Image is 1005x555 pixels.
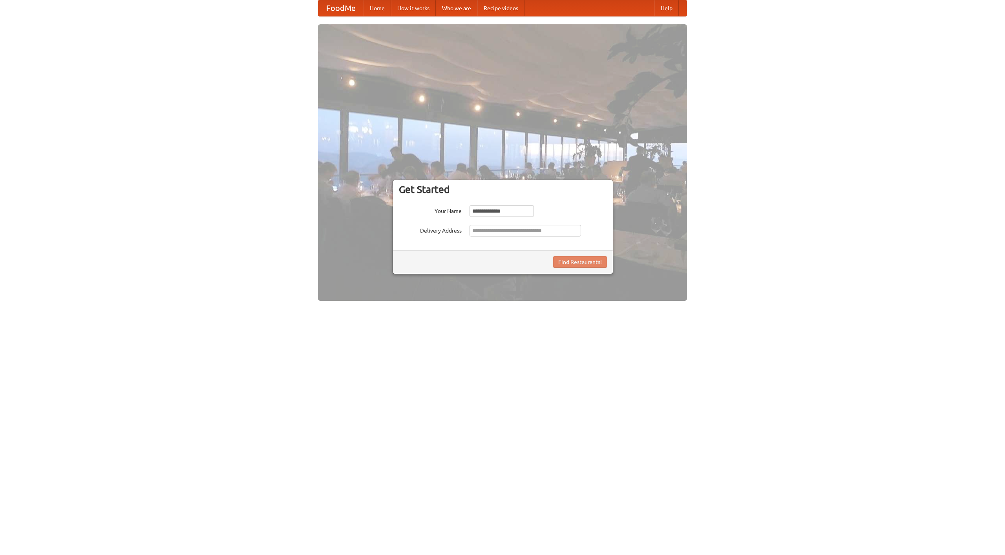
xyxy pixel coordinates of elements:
a: How it works [391,0,436,16]
label: Your Name [399,205,462,215]
label: Delivery Address [399,225,462,235]
a: Who we are [436,0,477,16]
button: Find Restaurants! [553,256,607,268]
a: Help [654,0,679,16]
a: Home [364,0,391,16]
h3: Get Started [399,184,607,195]
a: Recipe videos [477,0,524,16]
a: FoodMe [318,0,364,16]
